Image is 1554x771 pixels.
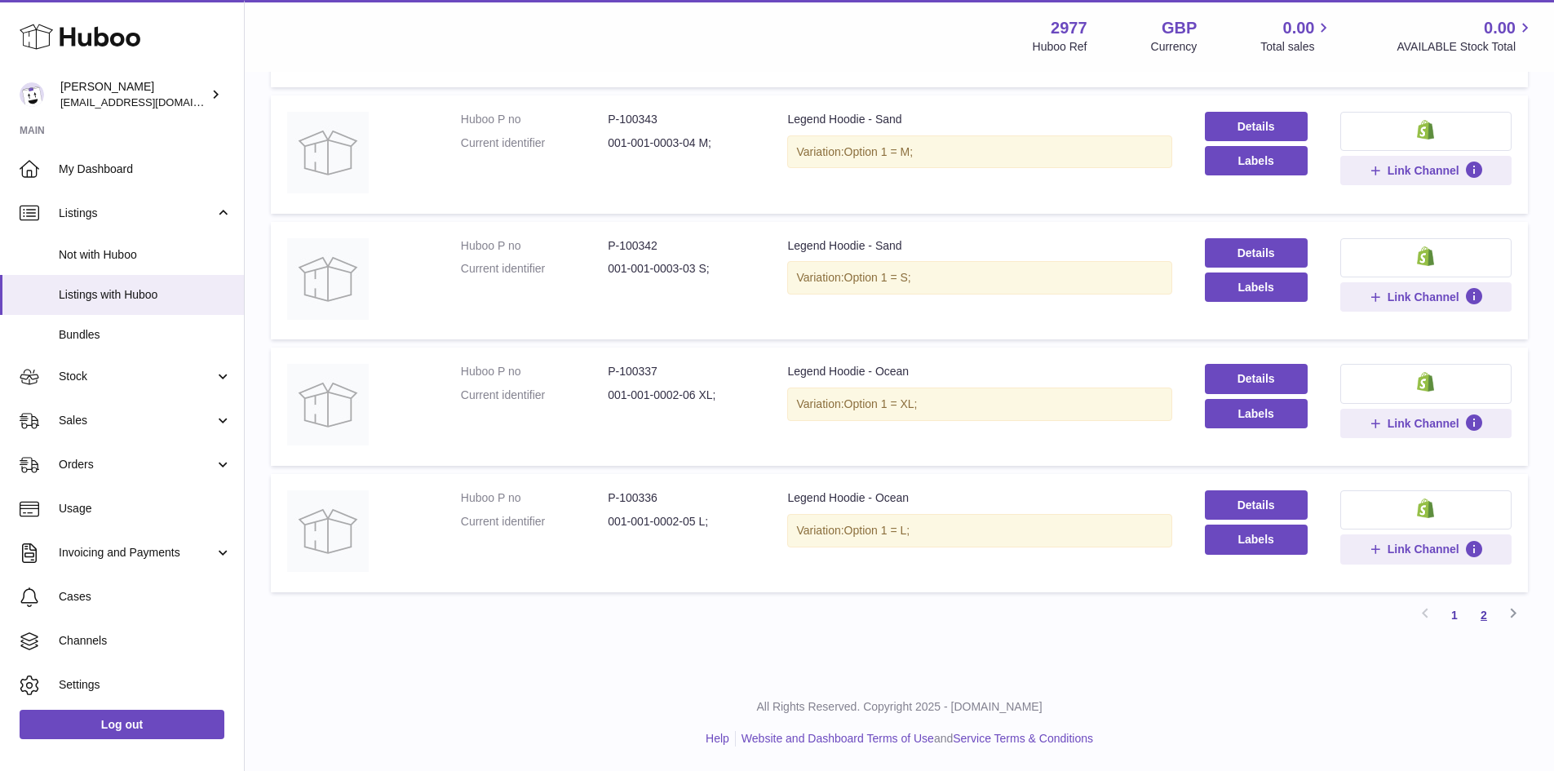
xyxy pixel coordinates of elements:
[59,206,215,221] span: Listings
[1388,290,1459,304] span: Link Channel
[608,135,755,151] dd: 001-001-0003-04 M;
[461,364,608,379] dt: Huboo P no
[742,732,934,745] a: Website and Dashboard Terms of Use
[59,369,215,384] span: Stock
[1260,17,1333,55] a: 0.00 Total sales
[1388,416,1459,431] span: Link Channel
[1469,600,1499,630] a: 2
[461,135,608,151] dt: Current identifier
[1397,39,1534,55] span: AVAILABLE Stock Total
[258,699,1541,715] p: All Rights Reserved. Copyright 2025 - [DOMAIN_NAME]
[844,397,918,410] span: Option 1 = XL;
[1417,120,1434,140] img: shopify-small.png
[1340,409,1512,438] button: Link Channel
[1388,542,1459,556] span: Link Channel
[787,364,1171,379] div: Legend Hoodie - Ocean
[20,82,44,107] img: internalAdmin-2977@internal.huboo.com
[787,514,1171,547] div: Variation:
[1033,39,1087,55] div: Huboo Ref
[461,490,608,506] dt: Huboo P no
[787,112,1171,127] div: Legend Hoodie - Sand
[59,327,232,343] span: Bundles
[608,514,755,530] dd: 001-001-0002-05 L;
[1417,372,1434,392] img: shopify-small.png
[59,589,232,605] span: Cases
[1484,17,1516,39] span: 0.00
[1205,525,1308,554] button: Labels
[60,79,207,110] div: [PERSON_NAME]
[20,710,224,739] a: Log out
[59,162,232,177] span: My Dashboard
[1205,399,1308,428] button: Labels
[59,287,232,303] span: Listings with Huboo
[608,261,755,277] dd: 001-001-0003-03 S;
[844,145,913,158] span: Option 1 = M;
[1340,534,1512,564] button: Link Channel
[59,413,215,428] span: Sales
[1417,498,1434,518] img: shopify-small.png
[1205,273,1308,302] button: Labels
[59,677,232,693] span: Settings
[787,238,1171,254] div: Legend Hoodie - Sand
[844,524,910,537] span: Option 1 = L;
[287,238,369,320] img: Legend Hoodie - Sand
[1340,156,1512,185] button: Link Channel
[787,388,1171,421] div: Variation:
[1260,39,1333,55] span: Total sales
[1151,39,1198,55] div: Currency
[1440,600,1469,630] a: 1
[461,112,608,127] dt: Huboo P no
[461,238,608,254] dt: Huboo P no
[608,112,755,127] dd: P-100343
[1205,146,1308,175] button: Labels
[287,364,369,445] img: Legend Hoodie - Ocean
[706,732,729,745] a: Help
[1205,490,1308,520] a: Details
[461,514,608,530] dt: Current identifier
[461,261,608,277] dt: Current identifier
[1205,112,1308,141] a: Details
[59,501,232,516] span: Usage
[1388,163,1459,178] span: Link Channel
[608,238,755,254] dd: P-100342
[1205,238,1308,268] a: Details
[287,490,369,572] img: Legend Hoodie - Ocean
[1340,282,1512,312] button: Link Channel
[60,95,240,109] span: [EMAIL_ADDRESS][DOMAIN_NAME]
[608,490,755,506] dd: P-100336
[787,490,1171,506] div: Legend Hoodie - Ocean
[1397,17,1534,55] a: 0.00 AVAILABLE Stock Total
[1205,364,1308,393] a: Details
[608,364,755,379] dd: P-100337
[608,388,755,403] dd: 001-001-0002-06 XL;
[1162,17,1197,39] strong: GBP
[1417,246,1434,266] img: shopify-small.png
[787,261,1171,295] div: Variation:
[59,633,232,649] span: Channels
[461,388,608,403] dt: Current identifier
[953,732,1093,745] a: Service Terms & Conditions
[844,271,911,284] span: Option 1 = S;
[787,135,1171,169] div: Variation:
[1051,17,1087,39] strong: 2977
[59,457,215,472] span: Orders
[287,112,369,193] img: Legend Hoodie - Sand
[59,545,215,561] span: Invoicing and Payments
[59,247,232,263] span: Not with Huboo
[736,731,1093,747] li: and
[1283,17,1315,39] span: 0.00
